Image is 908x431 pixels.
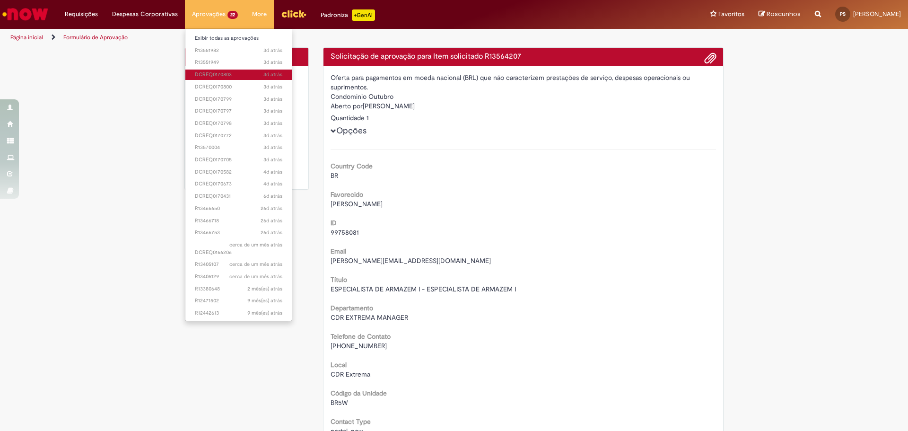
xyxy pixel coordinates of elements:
span: DCREQ0170582 [195,168,282,176]
span: 4d atrás [263,168,282,176]
a: Aberto R13551949 : [185,57,292,68]
span: cerca de um mês atrás [229,261,282,268]
span: cerca de um mês atrás [229,273,282,280]
div: [PERSON_NAME] [331,101,716,113]
a: Aberto DCREQ0166206 : [185,240,292,257]
span: DCREQ0166206 [195,241,282,256]
div: Oferta para pagamentos em moeda nacional (BRL) que não caracterizem prestações de serviço, despes... [331,73,716,92]
time: 27/09/2025 03:54:08 [263,120,282,127]
span: 3d atrás [263,96,282,103]
span: Favoritos [718,9,744,19]
b: ID [331,219,337,227]
a: Aberto DCREQ0170772 : [185,131,292,141]
a: Aberto DCREQ0170798 : [185,118,292,129]
span: 3d atrás [263,144,282,151]
span: BR [331,171,338,180]
b: Country Code [331,162,373,170]
span: 3d atrás [263,156,282,163]
a: Aberto R13405107 : [185,259,292,270]
a: Aberto DCREQ0170799 : [185,94,292,105]
span: DCREQ0170798 [195,120,282,127]
a: Aberto R12471502 : [185,296,292,306]
span: ESPECIALISTA DE ARMAZEM I - ESPECIALISTA DE ARMAZEM I [331,285,516,293]
span: R12442613 [195,309,282,317]
time: 27/09/2025 10:02:13 [263,47,282,54]
time: 26/09/2025 16:18:14 [263,144,282,151]
span: R13466650 [195,205,282,212]
label: Aberto por [331,101,363,111]
a: Aberto R13570004 : [185,142,292,153]
time: 27/09/2025 03:53:59 [263,132,282,139]
span: 26d atrás [261,229,282,236]
time: 04/09/2025 09:10:59 [261,217,282,224]
a: Formulário de Aprovação [63,34,128,41]
span: DCREQ0170800 [195,83,282,91]
time: 27/09/2025 03:54:09 [263,83,282,90]
span: 6d atrás [263,193,282,200]
span: 3d atrás [263,132,282,139]
div: Quantidade 1 [331,113,716,123]
img: ServiceNow [1,5,50,24]
img: click_logo_yellow_360x200.png [281,7,306,21]
span: R13466753 [195,229,282,237]
time: 14/08/2025 08:44:12 [247,285,282,292]
time: 24/09/2025 03:56:02 [263,193,282,200]
time: 27/09/2025 03:54:09 [263,96,282,103]
span: 3d atrás [263,120,282,127]
span: BR5W [331,398,348,407]
a: Aberto R13466650 : [185,203,292,214]
time: 06/01/2025 08:59:38 [247,297,282,304]
span: cerca de um mês atrás [229,241,282,248]
span: 22 [227,11,238,19]
time: 25/08/2025 17:13:00 [229,241,282,248]
div: Condominio Outubro [331,92,716,101]
b: Departamento [331,304,373,312]
h4: Solicitação de aprovação para Item solicitado R13564207 [331,53,716,61]
b: Local [331,361,347,369]
span: R13570004 [195,144,282,151]
span: 2 mês(es) atrás [247,285,282,292]
span: [PHONE_NUMBER] [331,342,387,350]
a: Aberto DCREQ0170705 : [185,155,292,165]
span: R12471502 [195,297,282,305]
div: Padroniza [321,9,375,21]
b: Telefone de Contato [331,332,391,341]
span: R13551982 [195,47,282,54]
time: 04/09/2025 08:59:14 [261,229,282,236]
ul: Aprovações [185,28,292,321]
a: Aberto R13405129 : [185,272,292,282]
a: Aberto R13551982 : [185,45,292,56]
span: R13405129 [195,273,282,281]
span: DCREQ0170673 [195,180,282,188]
a: Página inicial [10,34,43,41]
span: DCREQ0170797 [195,107,282,115]
a: Aberto R12442613 : [185,308,292,318]
span: 3d atrás [263,107,282,114]
span: R13551949 [195,59,282,66]
span: DCREQ0170803 [195,71,282,79]
span: DCREQ0170772 [195,132,282,140]
time: 27/09/2025 10:01:51 [263,59,282,66]
span: Rascunhos [767,9,801,18]
time: 26/09/2025 03:53:20 [263,180,282,187]
span: CDR EXTREMA MANAGER [331,313,408,322]
p: +GenAi [352,9,375,21]
span: R13466718 [195,217,282,225]
a: Aberto DCREQ0170803 : [185,70,292,80]
span: R13380648 [195,285,282,293]
span: 26d atrás [261,205,282,212]
a: Aberto R13380648 : [185,284,292,294]
span: [PERSON_NAME][EMAIL_ADDRESS][DOMAIN_NAME] [331,256,491,265]
span: 26d atrás [261,217,282,224]
span: 9 mês(es) atrás [247,297,282,304]
a: Rascunhos [759,10,801,19]
span: [PERSON_NAME] [331,200,383,208]
a: Aberto DCREQ0170431 : [185,191,292,202]
a: Aberto DCREQ0170673 : [185,179,292,189]
span: CDR Extrema [331,370,370,378]
span: PS [840,11,846,17]
span: [PERSON_NAME] [853,10,901,18]
span: More [252,9,267,19]
span: Despesas Corporativas [112,9,178,19]
span: 9 mês(es) atrás [247,309,282,317]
